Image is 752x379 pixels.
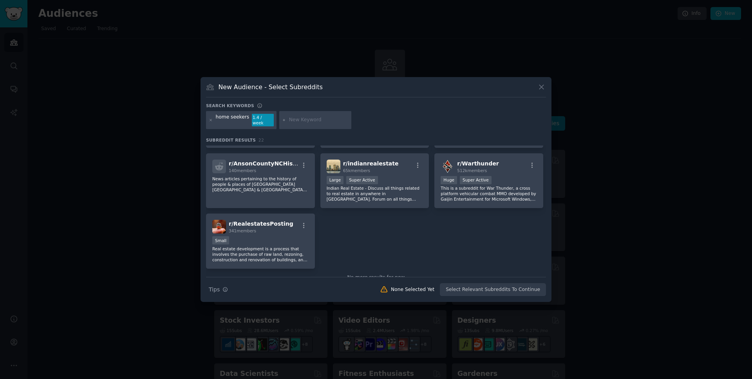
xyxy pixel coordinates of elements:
[327,185,423,202] p: Indian Real Estate - Discuss all things related to real estate in anywhere in [GEOGRAPHIC_DATA]. ...
[327,176,344,184] div: Large
[212,176,309,192] p: News articles pertaining to the history of people & places of [GEOGRAPHIC_DATA] [GEOGRAPHIC_DATA]...
[391,286,434,293] div: None Selected Yet
[229,228,256,233] span: 341 members
[289,117,349,124] input: New Keyword
[219,83,323,91] h3: New Audience - Select Subreddits
[441,185,537,202] p: This is a subreddit for War Thunder, a cross platform vehicular combat MMO developed by Gaijin En...
[343,168,370,173] span: 65k members
[441,176,457,184] div: Huge
[441,160,454,173] img: Warthunder
[229,160,305,167] span: r/ AnsonCountyNCHistory
[206,103,254,108] h3: Search keywords
[327,160,340,173] img: indianrealestate
[206,274,546,281] div: No more results for now
[229,221,293,227] span: r/ RealestatesPosting
[229,168,256,173] span: 140 members
[457,160,499,167] span: r/ Warthunder
[212,236,229,244] div: Small
[252,114,274,126] div: 1.4 / week
[209,286,220,294] span: Tips
[460,176,492,184] div: Super Active
[216,114,249,126] div: home seekers
[206,283,231,296] button: Tips
[346,176,378,184] div: Super Active
[258,138,264,142] span: 22
[206,137,256,143] span: Subreddit Results
[457,168,487,173] span: 512k members
[343,160,399,167] span: r/ indianrealestate
[212,220,226,234] img: RealestatesPosting
[212,246,309,262] p: Real estate development is a process that involves the purchase of raw land, rezoning, constructi...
